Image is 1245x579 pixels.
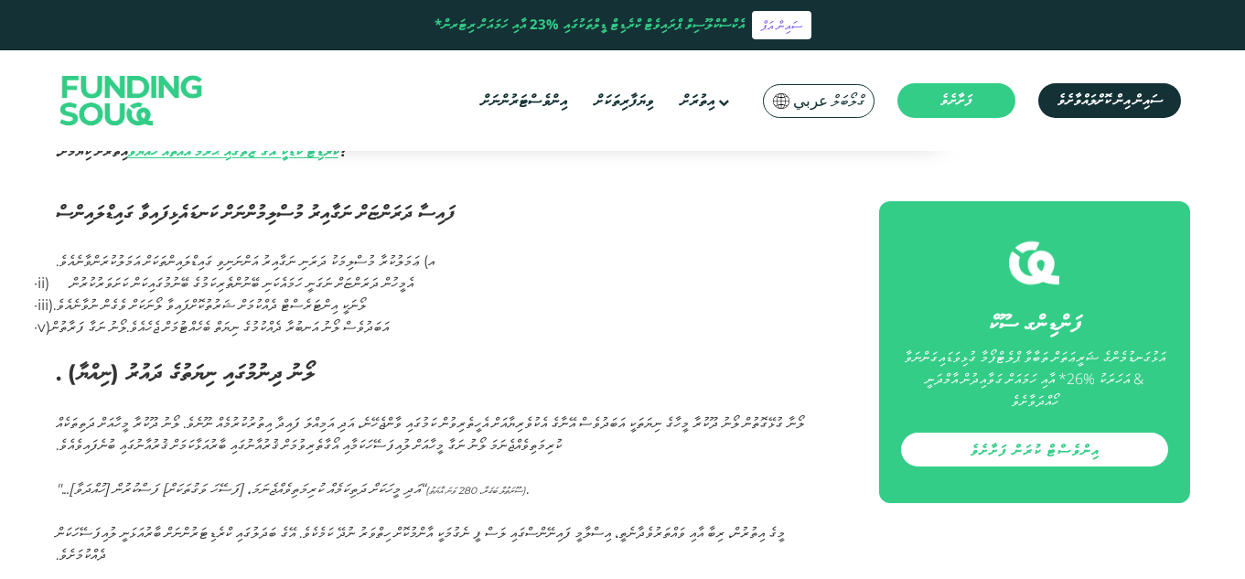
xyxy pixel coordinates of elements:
font: · [34,318,38,336]
font: އަބަދުވެސް ލޯނު އަނބުރާ ދެއްކުމުގެ ނިޔަތް ބެހެއްޓުމަށް ޖެހެއެވެ. [126,318,389,336]
font: ލޯނަކީ އިންޓަރެސްޓް ދެއްކުމަށް ޝަރުތުކޮށްފައިވާ ލޯނަކަށް ވެގެން ނުވާނެއެވެ. [53,296,366,314]
img: ލޯގޯ [42,54,221,146]
font: . [526,480,529,498]
font: މީގެ އިތުރުން، ރިބާ އާއި ވައްތަރުވެދާނެތީ، އިސްލާމީ ފައިނޭންސްގައި ލަސް ފީ ނެގުމަކީ އާންމުކޮށް ހި... [56,524,785,563]
font: ii) [38,274,49,292]
font: ފަންޑިންގ ސޫކް [988,307,1081,340]
font: “އަދި މީހަކަށް ދަތިކަމެއް ކުރިމަތިވެއްޖެނަމަ، [ފަސޭހަ ވަގުތަކަށް] ފަސްކުރުން [ހުއްދަވާ]..." [56,480,425,498]
font: ފައިސާ ދަރަންޏަށް ނަގާއިރު މުސްލިމުންނަށް ކަނޑައެޅިފައިވާ ގައިޑްލައިންސް [56,200,455,224]
a: ކްރެޑިޓް ކާޑަކީ އޭގެ ޒާތުގައި ޙަރާމް އެއްޗެއް ހެއްޔެވެ [127,143,338,160]
font: އެކްސްކްލޫސިވް ޕްރައިވެޓް ކްރެޑިޓް ޑީލްތަކުގައި %23 އާއި ހަމައަށް ރިޓަރން* [435,15,745,35]
font: އިންވެސްޓަރުންނަށް [481,90,567,113]
font: ލޯނު ދިނުމުގައި ނިޔަތުގެ ދައުރު (ނިއްޔާ) . [56,359,314,386]
font: iii) [38,296,53,314]
font: ސައިން އަޕް [761,16,802,36]
font: ވިޔަފާރިތަކަށް [595,90,653,113]
img: އެފްސީކޮން އެވެ [1009,238,1059,288]
a: ސައިން އިން ކޮށްލައްވާށެވެ [1038,83,1181,118]
font: އެމީހުން ދަރަންޏަށް ނަގަނީ ހަމައެކަނި ބޭނުންތެރިކަމުގެ ބޭނުމުގައިކަން ކަށަވަރުކުރުން. [68,274,413,292]
font: ލޯނާ ގުޅޭގޮތުން ލޯނު ދޫކުރާ މީހާގެ ނިޔަތަކީ އަބަދުވެސް އޭނާގެ އެކުވެރިޔާއަށް އެހީތެރިވުން ކަމުގައ... [56,414,804,454]
font: ފަށާށެވެ [939,90,972,112]
img: އެސްއޭ ދިދަ [773,93,789,109]
font: (ސޫރަތުލް ބަޤަރާ، 280 ވަނަ އާޔަތު) [425,485,526,497]
font: v) [38,318,50,336]
font: · [34,296,38,314]
font: ? [338,143,347,160]
a: ވިޔަފާރިތަކަށް [590,86,658,116]
a: އިންވެސްޓަރުންނަށް [477,86,572,116]
font: ސައިން އިން ކޮށްލައްވާށެވެ [1057,90,1163,112]
font: އިތުރަށް ކިޔުމަށް: [56,143,127,160]
font: ލޯނު ނަގާ ފަރާތުން [50,318,126,336]
font: އަޅުގަނޑުމެންގެ ޝަރީޢަތަށް ތަބާވާ ޕްލެޓްފޯމާ ގުޅިވަޑައިގަންނަވާ & އަހަރަކު %26* އާއި ހަމައަށް ގަވ... [904,347,1165,413]
font: · [34,274,38,292]
font: އ) ޢަމަލުކުރާ މުސްލިމަކު ދަރަނި ނަގާއިރު އަންނަނިވި ގައިޑްލައިންތަކަށް އަމަލުކުރަންވާނެއެވެ. [56,252,435,270]
font: ގްލޯބަލް عربي [793,90,864,113]
a: ސައިން އަޕް [752,11,811,38]
a: އިންވެސްޓް ކުރަން ފަށާށެވެ [901,433,1168,466]
font: އިންވެސްޓް ކުރަން ފަށާށެވެ [970,439,1100,461]
font: އިތުރަށް [681,90,714,113]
